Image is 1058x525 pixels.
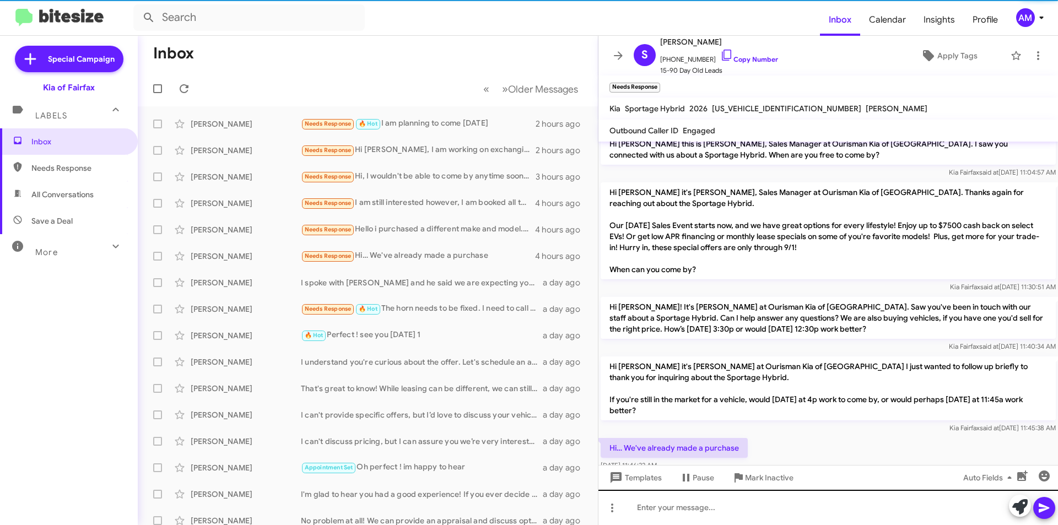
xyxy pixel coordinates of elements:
[860,4,915,36] span: Calendar
[35,111,67,121] span: Labels
[820,4,860,36] a: Inbox
[535,198,589,209] div: 4 hours ago
[543,409,589,420] div: a day ago
[301,144,536,156] div: Hi [PERSON_NAME], I am working on exchanging my NY license to a DC one at the moment to get the D...
[949,424,1056,432] span: Kia Fairfax [DATE] 11:45:38 AM
[683,126,715,136] span: Engaged
[305,305,352,312] span: Needs Response
[43,82,95,93] div: Kia of Fairfax
[359,305,377,312] span: 🔥 Hot
[359,120,377,127] span: 🔥 Hot
[305,120,352,127] span: Needs Response
[979,168,998,176] span: said at
[915,4,964,36] a: Insights
[305,199,352,207] span: Needs Response
[693,468,714,488] span: Pause
[31,163,125,174] span: Needs Response
[1007,8,1046,27] button: AM
[191,409,301,420] div: [PERSON_NAME]
[660,65,778,76] span: 15-90 Day Old Leads
[712,104,861,113] span: [US_VEHICLE_IDENTIFICATION_NUMBER]
[536,171,589,182] div: 3 hours ago
[543,436,589,447] div: a day ago
[601,134,1056,165] p: Hi [PERSON_NAME] this is [PERSON_NAME], Sales Manager at Ourisman Kia of [GEOGRAPHIC_DATA]. I saw...
[641,46,648,64] span: S
[301,489,543,500] div: I'm glad to hear you had a good experience! If you ever decide to revisit, we can also discuss bu...
[301,409,543,420] div: I can't provide specific offers, but I’d love to discuss your vehicle further. Can we schedule a ...
[949,342,1056,350] span: Kia Fairfax [DATE] 11:40:34 AM
[305,252,352,259] span: Needs Response
[601,356,1056,420] p: Hi [PERSON_NAME] it's [PERSON_NAME] at Ourisman Kia of [GEOGRAPHIC_DATA] I just wanted to follow ...
[305,226,352,233] span: Needs Response
[305,464,353,471] span: Appointment Set
[305,173,352,180] span: Needs Response
[949,168,1056,176] span: Kia Fairfax [DATE] 11:04:57 AM
[535,224,589,235] div: 4 hours ago
[495,78,585,100] button: Next
[609,126,678,136] span: Outbound Caller ID
[191,118,301,129] div: [PERSON_NAME]
[543,304,589,315] div: a day ago
[301,250,535,262] div: Hi… We've already made a purchase
[35,247,58,257] span: More
[48,53,115,64] span: Special Campaign
[191,277,301,288] div: [PERSON_NAME]
[543,330,589,341] div: a day ago
[598,468,671,488] button: Templates
[191,489,301,500] div: [PERSON_NAME]
[301,436,543,447] div: I can't discuss pricing, but I can assure you we’re very interested in your Civic. Let’s schedule...
[301,223,535,236] div: Hello i purchased a different make and model. Thank you!
[543,489,589,500] div: a day ago
[301,329,543,342] div: Perfect ! see you [DATE] 1
[601,438,748,458] p: Hi… We've already made a purchase
[191,198,301,209] div: [PERSON_NAME]
[191,383,301,394] div: [PERSON_NAME]
[301,461,543,474] div: Oh perfect ! im happy to hear
[301,170,536,183] div: Hi, I wouldn't be able to come by anytime soon but I am interested to hear about the pricing. Spe...
[745,468,793,488] span: Mark Inactive
[964,4,1007,36] a: Profile
[535,251,589,262] div: 4 hours ago
[502,82,508,96] span: »
[31,136,125,147] span: Inbox
[937,46,978,66] span: Apply Tags
[979,342,998,350] span: said at
[31,215,73,226] span: Save a Deal
[536,118,589,129] div: 2 hours ago
[980,283,1000,291] span: said at
[607,468,662,488] span: Templates
[31,189,94,200] span: All Conversations
[660,35,778,48] span: [PERSON_NAME]
[950,283,1056,291] span: Kia Fairfax [DATE] 11:30:51 AM
[15,46,123,72] a: Special Campaign
[191,224,301,235] div: [PERSON_NAME]
[301,277,543,288] div: I spoke with [PERSON_NAME] and he said we are expecting you [DATE] ??
[609,104,620,113] span: Kia
[601,461,657,469] span: [DATE] 11:46:22 AM
[305,147,352,154] span: Needs Response
[543,356,589,367] div: a day ago
[866,104,927,113] span: [PERSON_NAME]
[477,78,585,100] nav: Page navigation example
[191,462,301,473] div: [PERSON_NAME]
[301,356,543,367] div: I understand you're curious about the offer. Let's schedule an appointment to evaluate your K5 an...
[191,330,301,341] div: [PERSON_NAME]
[133,4,365,31] input: Search
[191,145,301,156] div: [PERSON_NAME]
[720,55,778,63] a: Copy Number
[536,145,589,156] div: 2 hours ago
[543,462,589,473] div: a day ago
[954,468,1025,488] button: Auto Fields
[301,302,543,315] div: The horn needs to be fixed. I need to call Service to schedule the appointment for [DATE]. It's u...
[191,171,301,182] div: [PERSON_NAME]
[723,468,802,488] button: Mark Inactive
[301,383,543,394] div: That's great to know! While leasing can be different, we can still discuss options for your curre...
[543,383,589,394] div: a day ago
[689,104,708,113] span: 2026
[191,251,301,262] div: [PERSON_NAME]
[305,332,323,339] span: 🔥 Hot
[625,104,685,113] span: Sportage Hybrid
[671,468,723,488] button: Pause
